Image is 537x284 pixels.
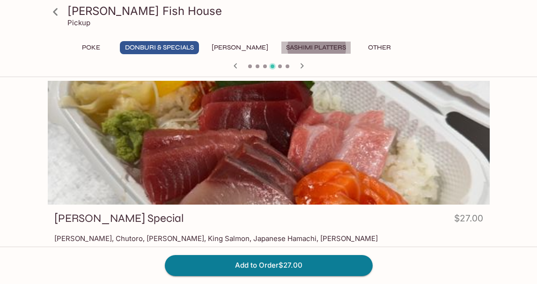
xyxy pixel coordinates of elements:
[67,18,90,27] p: Pickup
[359,41,401,54] button: Other
[454,211,483,229] h4: $27.00
[48,81,490,205] div: Souza Special
[70,41,112,54] button: Poke
[54,211,184,226] h3: [PERSON_NAME] Special
[54,234,483,243] p: [PERSON_NAME], Chutoro, [PERSON_NAME], King Salmon, Japanese Hamachi, [PERSON_NAME]
[120,41,199,54] button: Donburi & Specials
[165,255,373,276] button: Add to Order$27.00
[67,4,486,18] h3: [PERSON_NAME] Fish House
[206,41,273,54] button: [PERSON_NAME]
[281,41,351,54] button: Sashimi Platters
